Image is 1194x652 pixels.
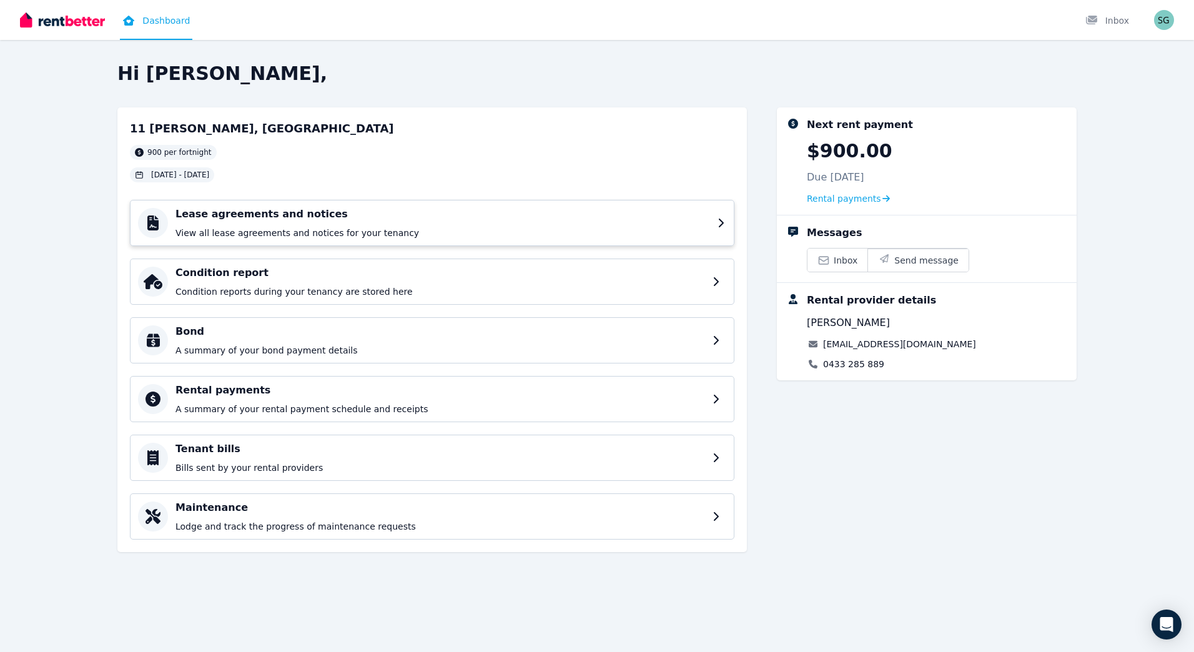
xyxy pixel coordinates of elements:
[807,192,881,205] span: Rental payments
[175,403,705,415] p: A summary of your rental payment schedule and receipts
[1085,14,1129,27] div: Inbox
[175,462,705,474] p: Bills sent by your rental providers
[807,225,862,240] div: Messages
[823,338,976,350] a: [EMAIL_ADDRESS][DOMAIN_NAME]
[834,254,857,267] span: Inbox
[175,285,705,298] p: Condition reports during your tenancy are stored here
[807,192,890,205] a: Rental payments
[151,170,209,180] span: [DATE] - [DATE]
[807,140,892,162] p: $900.00
[130,120,394,137] h2: 11 [PERSON_NAME], [GEOGRAPHIC_DATA]
[175,442,705,457] h4: Tenant bills
[175,383,705,398] h4: Rental payments
[807,117,913,132] div: Next rent payment
[823,358,884,370] a: 0433 285 889
[807,293,936,308] div: Rental provider details
[1152,610,1182,640] div: Open Intercom Messenger
[175,520,705,533] p: Lodge and track the progress of maintenance requests
[807,249,867,272] a: Inbox
[20,11,105,29] img: RentBetter
[807,170,864,185] p: Due [DATE]
[175,500,705,515] h4: Maintenance
[175,227,710,239] p: View all lease agreements and notices for your tenancy
[807,315,890,330] span: [PERSON_NAME]
[1154,10,1174,30] img: Satchit Gupta
[175,324,705,339] h4: Bond
[117,62,1077,85] h2: Hi [PERSON_NAME],
[175,265,705,280] h4: Condition report
[175,344,705,357] p: A summary of your bond payment details
[867,249,969,272] button: Send message
[894,254,959,267] span: Send message
[175,207,710,222] h4: Lease agreements and notices
[147,147,212,157] span: 900 per fortnight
